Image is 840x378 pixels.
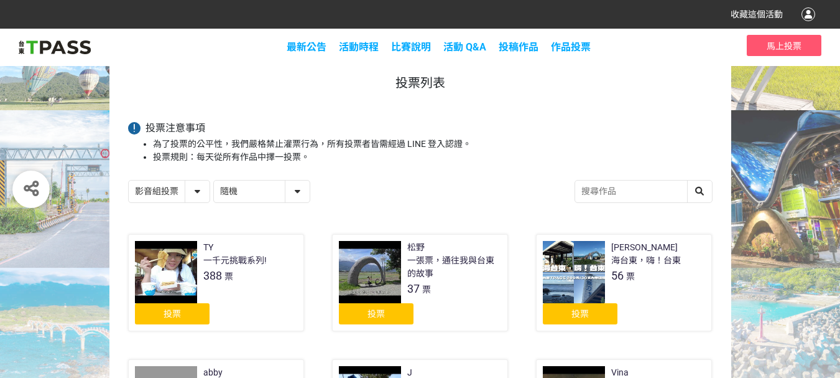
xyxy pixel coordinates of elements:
img: 2025創意影音/圖文徵件比賽「用TPASS玩轉台東」 [19,38,91,57]
div: TY [203,241,213,254]
span: 投票 [367,309,385,319]
div: [PERSON_NAME] [611,241,678,254]
span: 投票 [164,309,181,319]
div: 一千元挑戰系列! [203,254,267,267]
span: 投稿作品 [499,41,538,53]
button: 馬上投票 [747,35,821,56]
div: 松野 [407,241,425,254]
li: 為了投票的公平性，我們嚴格禁止灌票行為，所有投票者皆需經過 LINE 登入認證。 [153,138,713,151]
a: 活動 Q&A [443,41,486,53]
h1: 投票列表 [128,75,713,90]
a: 松野一張票，通往我與台東的故事37票投票 [332,234,508,331]
span: 收藏這個活動 [731,9,783,19]
a: TY一千元挑戰系列!388票投票 [128,234,304,331]
a: [PERSON_NAME]海台東，嗨！台東56票投票 [536,234,712,331]
input: 搜尋作品 [575,181,712,202]
span: 37 [407,282,420,295]
span: 馬上投票 [767,41,801,51]
span: 投票 [571,309,589,319]
a: 比賽說明 [391,41,431,53]
span: 56 [611,269,624,282]
div: 一張票，通往我與台東的故事 [407,254,501,280]
span: 投票注意事項 [145,122,205,134]
a: 最新公告 [287,41,326,53]
a: 活動時程 [339,41,379,53]
span: 票 [626,272,635,281]
span: 388 [203,269,222,282]
span: 票 [422,285,431,295]
div: 海台東，嗨！台東 [611,254,681,267]
span: 票 [224,272,233,281]
span: 作品投票 [551,41,591,53]
li: 投票規則：每天從所有作品中擇一投票。 [153,151,713,164]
